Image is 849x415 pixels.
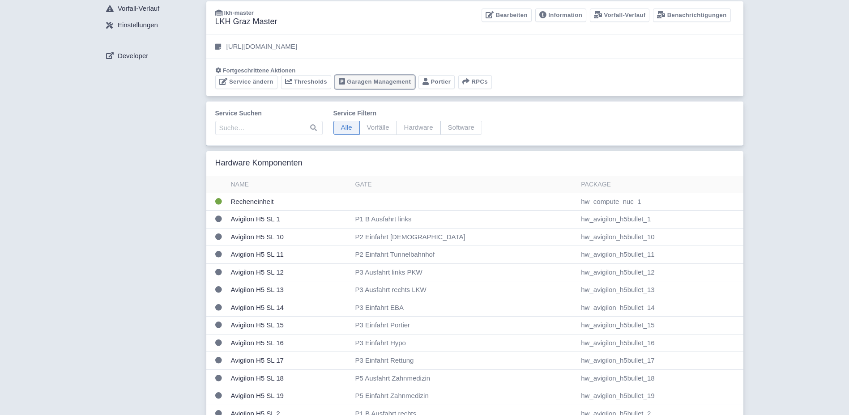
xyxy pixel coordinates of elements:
[118,20,158,30] span: Einstellungen
[577,317,743,335] td: hw_avigilon_h5bullet_15
[227,193,352,211] td: Recheneinheit
[359,121,397,135] span: Vorfälle
[577,211,743,229] td: hw_avigilon_h5bullet_1
[535,8,586,22] a: Information
[590,8,649,22] a: Vorfall-Verlauf
[352,317,578,335] td: P3 Einfahrt Portier
[99,47,206,64] a: Developer
[352,299,578,317] td: P3 Einfahrt EBA
[440,121,482,135] span: Software
[458,75,492,89] button: RPCs
[352,334,578,352] td: P3 Einfahrt Hypo
[227,246,352,264] td: Avigilon H5 SL 11
[227,317,352,335] td: Avigilon H5 SL 15
[227,281,352,299] td: Avigilon H5 SL 13
[333,109,482,118] label: Service filtern
[352,228,578,246] td: P2 Einfahrt [DEMOGRAPHIC_DATA]
[227,387,352,405] td: Avigilon H5 SL 19
[227,176,352,193] th: Name
[352,263,578,281] td: P3 Ausfahrt links PKW
[118,51,148,61] span: Developer
[227,299,352,317] td: Avigilon H5 SL 14
[352,281,578,299] td: P3 Ausfahrt rechts LKW
[577,352,743,370] td: hw_avigilon_h5bullet_17
[577,299,743,317] td: hw_avigilon_h5bullet_14
[215,158,303,168] h3: Hardware Komponenten
[99,17,206,34] a: Einstellungen
[482,8,531,22] a: Bearbeiten
[227,352,352,370] td: Avigilon H5 SL 17
[335,75,415,89] a: Garagen Management
[281,75,331,89] a: Thresholds
[227,263,352,281] td: Avigilon H5 SL 12
[577,193,743,211] td: hw_compute_nuc_1
[352,211,578,229] td: P1 B Ausfahrt links
[118,4,159,14] span: Vorfall-Verlauf
[333,121,360,135] span: Alle
[215,109,323,118] label: Service suchen
[577,228,743,246] td: hw_avigilon_h5bullet_10
[352,246,578,264] td: P2 Einfahrt Tunnelbahnhof
[397,121,441,135] span: Hardware
[227,211,352,229] td: Avigilon H5 SL 1
[223,67,296,74] span: Fortgeschrittene Aktionen
[352,369,578,387] td: P5 Ausfahrt Zahnmedizin
[215,75,277,89] a: Service ändern
[227,334,352,352] td: Avigilon H5 SL 16
[577,387,743,405] td: hw_avigilon_h5bullet_19
[418,75,455,89] a: Portier
[352,352,578,370] td: P3 Einfahrt Rettung
[227,369,352,387] td: Avigilon H5 SL 18
[352,176,578,193] th: Gate
[577,281,743,299] td: hw_avigilon_h5bullet_13
[99,0,206,17] a: Vorfall-Verlauf
[577,369,743,387] td: hw_avigilon_h5bullet_18
[227,228,352,246] td: Avigilon H5 SL 10
[577,176,743,193] th: Package
[352,387,578,405] td: P5 Einfahrt Zahnmedizin
[226,42,297,52] p: [URL][DOMAIN_NAME]
[215,121,323,135] input: Suche…
[577,334,743,352] td: hw_avigilon_h5bullet_16
[224,9,254,16] span: lkh-master
[215,17,277,27] h3: LKH Graz Master
[653,8,730,22] a: Benachrichtigungen
[577,246,743,264] td: hw_avigilon_h5bullet_11
[577,263,743,281] td: hw_avigilon_h5bullet_12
